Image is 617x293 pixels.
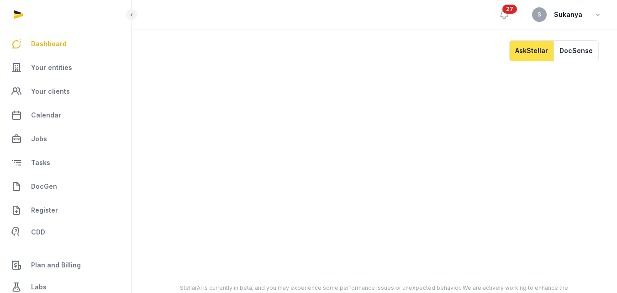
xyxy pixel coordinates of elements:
[31,282,47,293] span: Labs
[7,152,124,174] a: Tasks
[31,181,57,192] span: DocGen
[554,40,599,61] button: DocSense
[31,38,67,49] span: Dashboard
[509,40,554,61] button: AskStellar
[538,12,541,17] span: S
[7,223,124,241] a: CDD
[31,133,47,144] span: Jobs
[7,33,124,55] a: Dashboard
[7,199,124,221] a: Register
[31,86,70,97] span: Your clients
[31,110,61,121] span: Calendar
[7,128,124,150] a: Jobs
[532,7,547,22] button: S
[7,80,124,102] a: Your clients
[31,260,81,271] span: Plan and Billing
[7,57,124,79] a: Your entities
[31,205,58,216] span: Register
[31,62,72,73] span: Your entities
[31,157,50,168] span: Tasks
[554,9,582,20] span: Sukanya
[7,254,124,276] a: Plan and Billing
[7,104,124,126] a: Calendar
[502,5,517,14] span: 27
[31,227,45,238] span: CDD
[7,176,124,197] a: DocGen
